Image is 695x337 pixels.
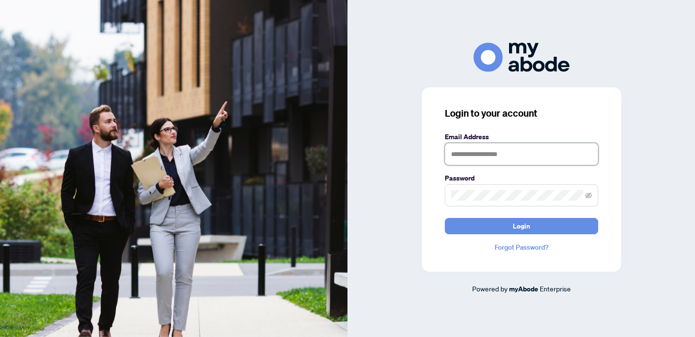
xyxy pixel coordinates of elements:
h3: Login to your account [445,107,598,120]
span: Powered by [472,284,508,293]
span: Login [513,218,530,234]
label: Password [445,173,598,183]
a: myAbode [509,284,538,294]
a: Forgot Password? [445,242,598,253]
img: ma-logo [474,43,569,72]
label: Email Address [445,132,598,142]
button: Login [445,218,598,234]
span: Enterprise [540,284,571,293]
span: eye-invisible [585,192,592,199]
